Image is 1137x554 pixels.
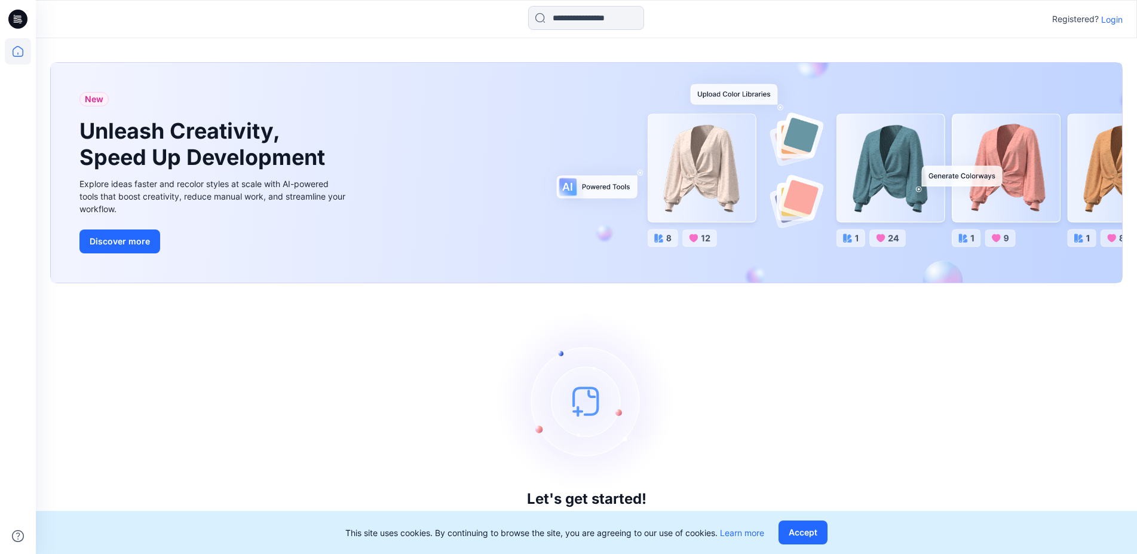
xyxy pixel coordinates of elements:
a: Discover more [79,229,348,253]
h1: Unleash Creativity, Speed Up Development [79,118,330,170]
h3: Let's get started! [527,491,646,507]
button: Discover more [79,229,160,253]
button: Accept [779,521,828,544]
a: Learn more [720,528,764,538]
p: Login [1101,13,1123,26]
p: Registered? [1052,12,1099,26]
span: New [85,92,103,106]
div: Explore ideas faster and recolor styles at scale with AI-powered tools that boost creativity, red... [79,177,348,215]
img: empty-state-image.svg [497,311,676,491]
p: This site uses cookies. By continuing to browse the site, you are agreeing to our use of cookies. [345,527,764,539]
